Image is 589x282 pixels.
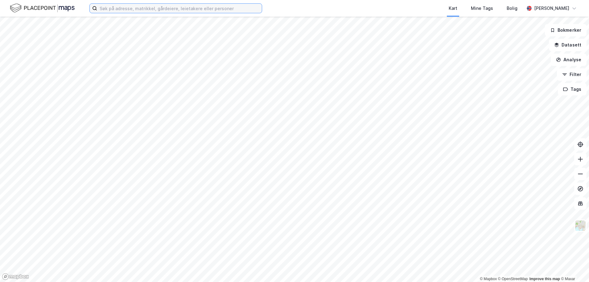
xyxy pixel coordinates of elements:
img: logo.f888ab2527a4732fd821a326f86c7f29.svg [10,3,75,14]
input: Søk på adresse, matrikkel, gårdeiere, leietakere eller personer [97,4,262,13]
div: [PERSON_NAME] [534,5,569,12]
iframe: Chat Widget [558,252,589,282]
div: Mine Tags [471,5,493,12]
div: Kart [449,5,457,12]
div: Bolig [507,5,517,12]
